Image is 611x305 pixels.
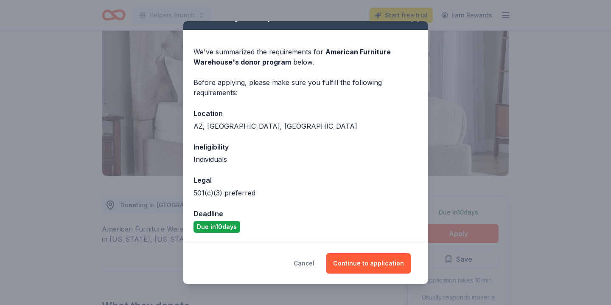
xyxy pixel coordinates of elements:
div: AZ, [GEOGRAPHIC_DATA], [GEOGRAPHIC_DATA] [193,121,418,131]
div: We've summarized the requirements for below. [193,47,418,67]
button: Cancel [294,253,314,274]
div: Due in 10 days [193,221,240,233]
div: Location [193,108,418,119]
div: Ineligibility [193,141,418,152]
button: Continue to application [326,253,411,274]
div: Legal [193,175,418,186]
div: Before applying, please make sure you fulfill the following requirements: [193,77,418,98]
div: 501(c)(3) preferred [193,188,418,198]
div: Individuals [193,154,418,164]
div: Deadline [193,208,418,219]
